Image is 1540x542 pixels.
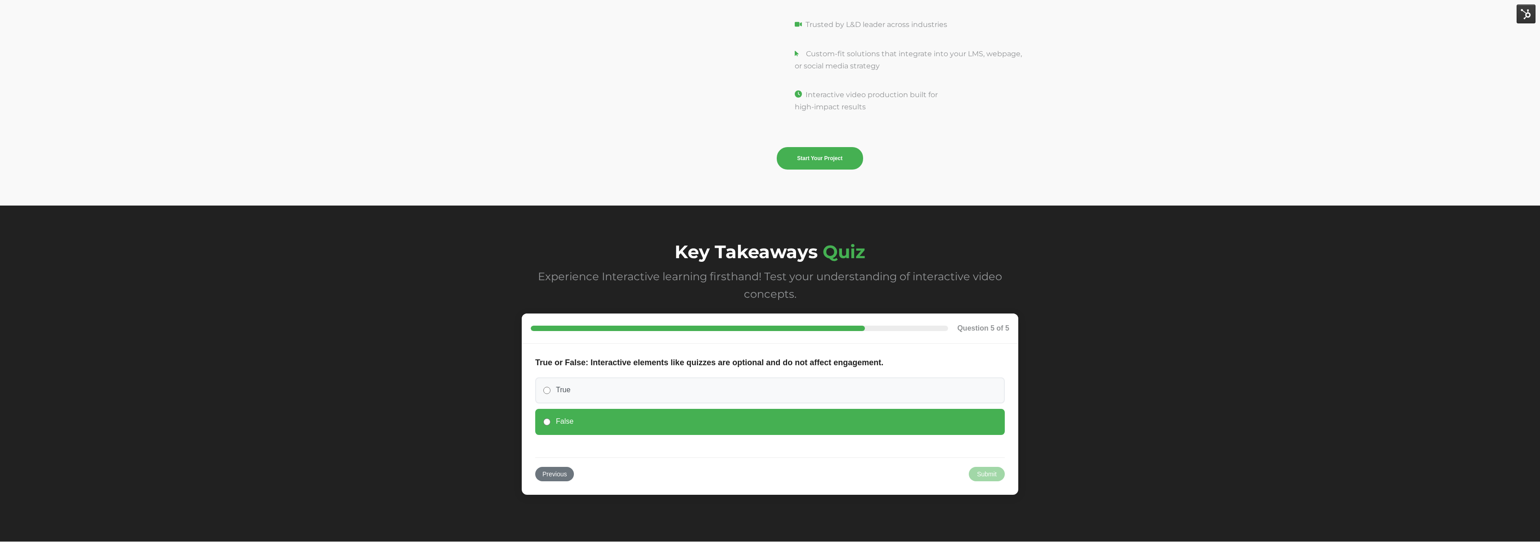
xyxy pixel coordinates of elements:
[675,241,818,263] span: Key Takeaways
[535,357,883,368] legend: True or False: Interactive elements like quizzes are optional and do not affect engagement.
[823,241,865,263] span: Quiz
[556,417,573,426] span: False
[969,467,1005,481] button: Submit
[806,20,947,29] span: Trusted by L&D leader across industries
[797,155,842,161] span: Start Your Project
[777,147,863,170] a: Start Your Project
[543,418,551,426] input: False
[795,49,1022,70] span: Custom-fit solutions that integrate into your LMS, webpage, or social media strategy
[556,385,570,395] span: True
[957,323,1009,334] div: Question 5 of 5
[1517,4,1536,23] img: HubSpot Tools Menu Toggle
[795,90,938,111] span: Interactive video production built for high-impact results
[535,467,574,481] button: Previous
[538,270,1002,300] span: Experience Interactive learning firsthand! Test your understanding of interactive video concepts.
[543,387,551,394] input: True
